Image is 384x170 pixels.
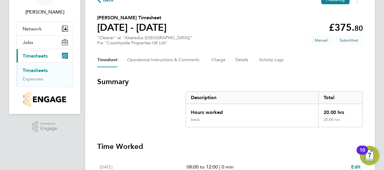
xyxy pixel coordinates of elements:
span: Powered by [40,121,57,126]
span: Engage [40,126,57,131]
span: Edit [351,164,360,170]
a: Timesheets [23,68,48,73]
app-decimal: £375. [329,22,363,33]
span: 80 [354,24,363,33]
div: 10 [360,150,365,158]
span: | [219,164,220,170]
span: This timesheet is Submitted. [335,35,363,45]
button: Open Resource Center, 10 new notifications [360,146,379,165]
button: Details [235,53,249,67]
button: Operational Instructions & Comments [127,53,202,67]
img: countryside-properties-logo-retina.png [23,92,66,107]
h3: Summary [97,77,363,87]
span: Jobs [23,39,33,45]
span: This timesheet was manually created. [310,35,332,45]
span: 08:00 to 12:00 [187,164,218,170]
span: 0 min [222,164,234,170]
button: Timesheets [17,49,73,62]
h3: Time Worked [97,142,363,151]
div: basic [191,117,200,122]
span: Aurie Cox [16,8,73,16]
button: Jobs [17,36,73,49]
div: "Cleaner" at "Alvaredus ([GEOGRAPHIC_DATA])" [97,35,192,46]
a: Go to home page [16,92,73,107]
div: Hours worked [186,104,318,117]
span: Network [23,26,42,32]
div: Total [318,92,363,104]
button: Activity Logs [259,53,284,67]
div: 20.00 hrs [318,117,363,127]
h1: [DATE] - [DATE] [97,21,167,33]
a: Powered byEngage [32,121,58,133]
button: Timesheet [97,53,117,67]
div: 20.00 hrs [318,104,363,117]
div: Timesheets [17,62,73,87]
h2: [PERSON_NAME] Timesheet [97,14,167,21]
span: Timesheets [23,53,48,59]
div: Summary [186,91,363,127]
button: Charge [211,53,226,67]
button: Network [17,22,73,35]
a: Expenses [23,76,43,82]
div: Description [186,92,318,104]
div: For "Countryside Properties UK Ltd" [97,40,192,46]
